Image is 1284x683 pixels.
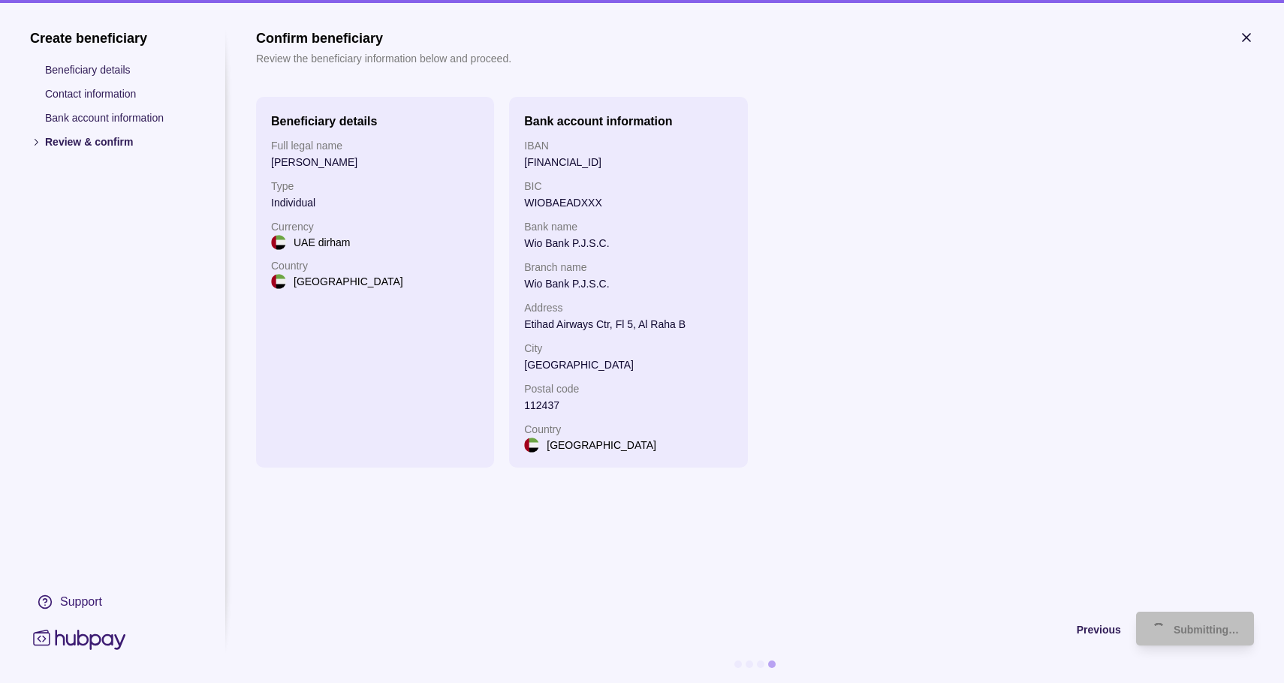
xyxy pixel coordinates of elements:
p: Bank name [524,218,732,235]
p: Branch name [524,259,732,275]
p: Country [524,421,732,438]
p: UAE dirham [294,234,350,251]
p: 112437 [524,397,732,414]
h1: Confirm beneficiary [256,30,511,47]
button: Previous [256,612,1121,645]
p: Individual [271,194,479,211]
p: City [524,340,732,357]
button: Submitting… [1136,612,1254,645]
p: [FINANCIAL_ID] [524,154,732,170]
p: [GEOGRAPHIC_DATA] [547,437,656,453]
p: Full legal name [271,137,479,154]
p: Wio Bank P.J.S.C. [524,275,732,292]
p: Country [271,257,479,274]
p: BIC [524,178,732,194]
img: ae [271,274,286,289]
span: Submitting… [1174,624,1239,636]
h2: Beneficiary details [271,115,377,128]
p: Review the beneficiary information below and proceed. [256,50,511,67]
img: ae [271,235,286,250]
p: [GEOGRAPHIC_DATA] [524,357,732,373]
p: Address [524,299,732,316]
p: Type [271,178,479,194]
div: Support [60,594,102,610]
span: Previous [1077,624,1121,636]
p: [PERSON_NAME] [271,154,479,170]
p: Review & confirm [45,134,195,150]
p: Postal code [524,381,732,397]
p: Bank account information [45,110,195,126]
p: WIOBAEADXXX [524,194,732,211]
p: Etihad Airways Ctr, Fl 5, Al Raha B [524,316,732,332]
img: ae [524,438,539,453]
p: [GEOGRAPHIC_DATA] [294,273,403,290]
p: Currency [271,218,479,235]
p: Beneficiary details [45,62,195,78]
h2: Bank account information [524,115,672,128]
a: Support [30,586,195,618]
p: Contact information [45,86,195,102]
p: Wio Bank P.J.S.C. [524,235,732,251]
p: IBAN [524,137,732,154]
h1: Create beneficiary [30,30,195,47]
